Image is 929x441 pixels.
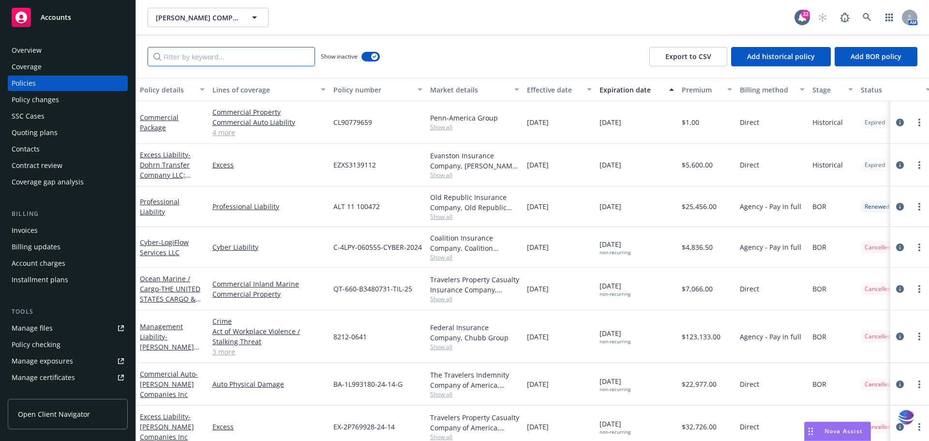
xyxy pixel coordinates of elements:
span: - [PERSON_NAME] Companies Inc [140,332,199,362]
span: ALT 11 100472 [333,201,380,212]
a: Commercial Inland Marine [212,279,326,289]
a: circleInformation [894,421,906,433]
button: Market details [426,78,523,101]
span: Cancelled [865,332,891,341]
span: [DATE] [527,332,549,342]
span: CL90779659 [333,117,372,127]
a: Excess Liability [140,150,194,200]
span: Historical [812,117,843,127]
a: more [914,379,925,390]
div: Tools [8,307,128,317]
span: Direct [740,284,759,294]
a: Management Liability [140,322,194,362]
span: Renewed [865,202,889,211]
a: Coverage gap analysis [8,174,128,190]
span: Show all [430,295,519,303]
span: Show all [430,433,519,441]
a: Account charges [8,256,128,271]
a: circleInformation [894,379,906,390]
div: Coverage gap analysis [12,174,84,190]
a: Invoices [8,223,128,238]
a: circleInformation [894,159,906,171]
span: [DATE] [599,239,630,256]
span: BOR [812,379,826,389]
button: Add BOR policy [835,47,917,66]
div: Drag to move [805,422,817,441]
span: BOR [812,332,826,342]
a: Switch app [880,8,899,27]
a: Excess [212,422,326,432]
a: Billing updates [8,239,128,255]
span: Direct [740,422,759,432]
span: Direct [740,160,759,170]
button: Premium [678,78,736,101]
div: Policy changes [12,92,59,107]
span: [DATE] [599,419,630,435]
div: Quoting plans [12,125,58,140]
div: SSC Cases [12,108,45,124]
span: Agency - Pay in full [740,242,801,252]
span: $25,456.00 [682,201,717,212]
div: The Travelers Indemnity Company of America, Travelers Insurance [430,370,519,390]
div: Travelers Property Casualty Company of America, Travelers Insurance [430,412,519,433]
span: $4,836.50 [682,242,713,252]
span: Historical [812,160,843,170]
a: Cyber Liability [212,242,326,252]
button: Expiration date [596,78,678,101]
span: [DATE] [527,422,549,432]
span: [DATE] [599,328,630,345]
span: [DATE] [599,160,621,170]
span: - THE UNITED STATES CARGO & COURIER SERVICE LLC [140,284,201,324]
span: Cancelled [865,285,891,293]
a: more [914,159,925,171]
div: Policy number [333,85,412,95]
div: Status [861,85,920,95]
span: [DATE] [599,117,621,127]
span: [DATE] [599,281,630,297]
div: Manage certificates [12,370,75,385]
a: more [914,283,925,295]
a: Policy changes [8,92,128,107]
img: svg+xml;base64,PHN2ZyB3aWR0aD0iMzQiIGhlaWdodD0iMzQiIHZpZXdCb3g9IjAgMCAzNCAzNCIgZmlsbD0ibm9uZSIgeG... [898,409,914,426]
span: Show all [430,253,519,261]
div: Invoices [12,223,38,238]
div: non-recurring [599,291,630,297]
a: Manage exposures [8,353,128,369]
button: Lines of coverage [209,78,330,101]
button: Export to CSV [649,47,727,66]
a: circleInformation [894,283,906,295]
div: Coverage [12,59,42,75]
span: [DATE] [527,160,549,170]
div: Evanston Insurance Company, [PERSON_NAME] Insurance [430,151,519,171]
a: more [914,421,925,433]
div: non-recurring [599,386,630,393]
a: Search [857,8,877,27]
a: Contract review [8,158,128,173]
a: Commercial Property [212,107,326,117]
a: Start snowing [813,8,832,27]
div: Installment plans [12,272,68,288]
a: Coverage [8,59,128,75]
a: Manage certificates [8,370,128,385]
div: Overview [12,43,42,58]
a: Installment plans [8,272,128,288]
span: BOR [812,201,826,212]
span: 8212-0641 [333,332,367,342]
button: Stage [809,78,857,101]
span: Expired [865,161,885,169]
span: Show all [430,390,519,398]
a: Report a Bug [835,8,854,27]
div: Billing method [740,85,794,95]
span: [DATE] [599,376,630,393]
a: Manage files [8,320,128,336]
a: Cyber [140,238,189,257]
button: Billing method [736,78,809,101]
button: Add historical policy [731,47,831,66]
span: Export to CSV [665,52,711,61]
div: Penn-America Group [430,113,519,123]
span: [DATE] [527,242,549,252]
a: more [914,201,925,213]
div: Stage [812,85,842,95]
a: Professional Liability [212,201,326,212]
